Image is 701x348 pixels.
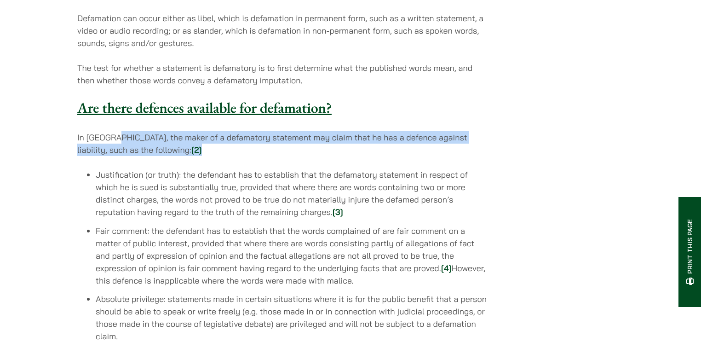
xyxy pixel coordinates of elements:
[77,131,487,156] p: In [GEOGRAPHIC_DATA], the maker of a defamatory statement may claim that he has a defence against...
[333,207,343,217] a: [3]
[96,293,487,342] li: Absolute privilege: statements made in certain situations where it is for the public benefit that...
[441,263,452,273] a: [4]
[77,12,487,49] p: Defamation can occur either as libel, which is defamation in permanent form, such as a written st...
[77,98,332,117] u: Are there defences available for defamation?
[96,225,487,287] li: Fair comment: the defendant has to establish that the words complained of are fair comment on a m...
[96,168,487,218] li: Justification (or truth): the defendant has to establish that the defamatory statement in respect...
[77,62,487,87] p: The test for whether a statement is defamatory is to first determine what the published words mea...
[191,145,201,155] a: [2]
